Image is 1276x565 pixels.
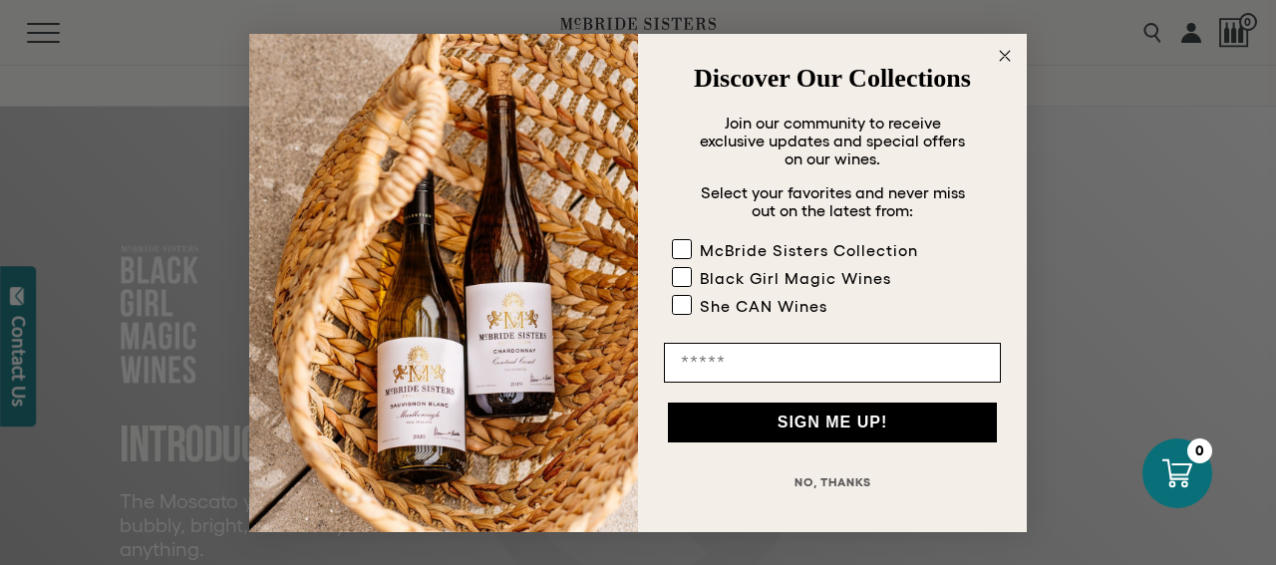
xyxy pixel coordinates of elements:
div: 0 [1187,438,1212,463]
div: She CAN Wines [700,297,827,315]
img: 42653730-7e35-4af7-a99d-12bf478283cf.jpeg [249,34,638,532]
div: Black Girl Magic Wines [700,269,891,287]
strong: Discover Our Collections [694,64,971,93]
input: Email [664,343,1001,383]
button: SIGN ME UP! [668,403,997,442]
span: Join our community to receive exclusive updates and special offers on our wines. [700,114,965,167]
span: Select your favorites and never miss out on the latest from: [701,183,965,219]
button: Close dialog [993,44,1017,68]
div: McBride Sisters Collection [700,241,918,259]
button: NO, THANKS [664,462,1001,502]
